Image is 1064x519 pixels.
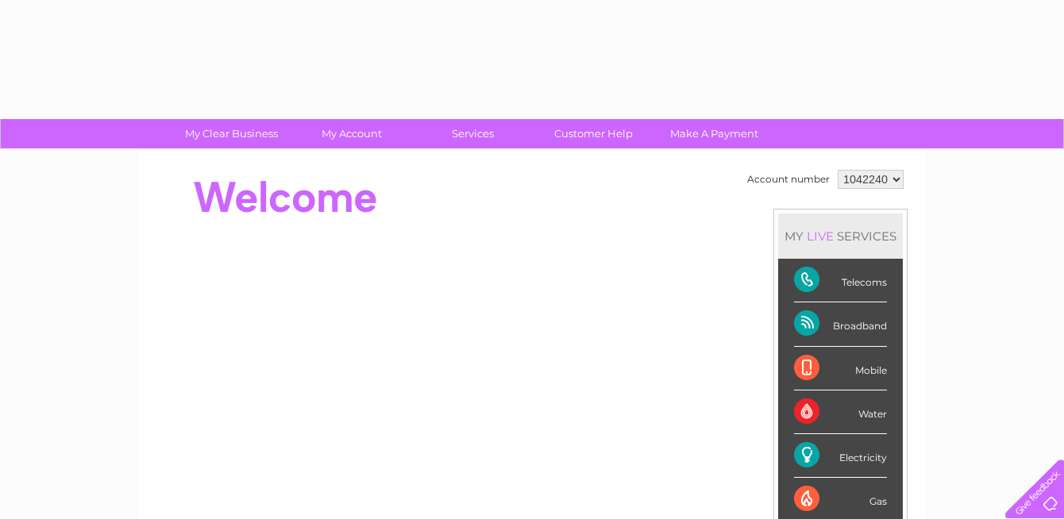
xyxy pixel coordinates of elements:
a: Make A Payment [649,119,780,148]
div: MY SERVICES [778,213,903,259]
a: My Account [287,119,418,148]
div: Broadband [794,302,887,346]
div: Electricity [794,434,887,478]
td: Account number [743,166,834,193]
a: Services [407,119,538,148]
div: Mobile [794,347,887,390]
div: LIVE [804,229,837,244]
div: Telecoms [794,259,887,302]
a: My Clear Business [166,119,297,148]
a: Customer Help [528,119,659,148]
div: Water [794,390,887,434]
